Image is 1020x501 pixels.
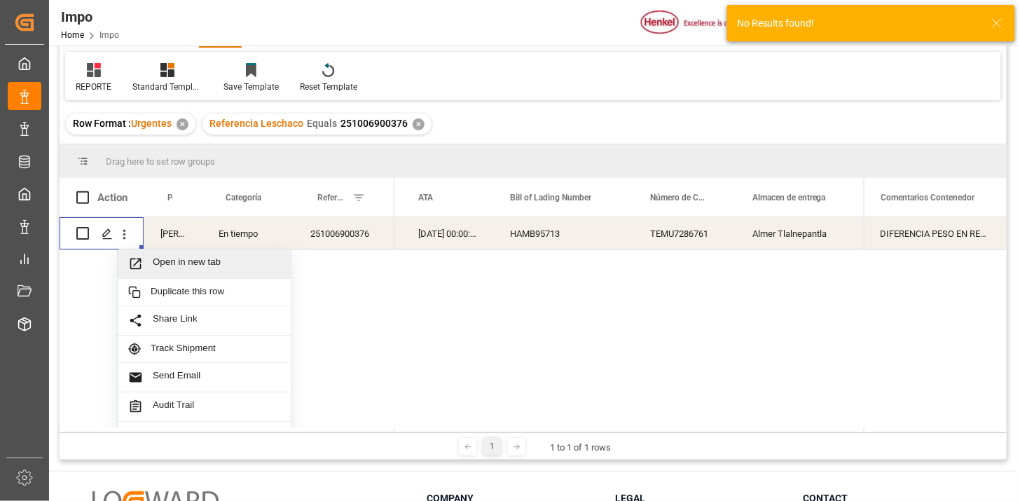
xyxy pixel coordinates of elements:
[106,156,215,167] span: Drag here to set row groups
[226,193,261,203] span: Categoría
[202,217,294,249] div: En tiempo
[317,193,347,203] span: Referencia Leschaco
[550,441,611,455] div: 1 to 1 of 1 rows
[510,193,591,203] span: Bill of Lading Number
[294,217,394,249] div: 251006900376
[641,11,759,35] img: Henkel%20logo.jpg_1689854090.jpg
[177,118,188,130] div: ✕
[223,81,279,93] div: Save Template
[340,118,408,129] span: 251006900376
[413,118,425,130] div: ✕
[493,217,633,249] div: HAMB95713
[144,217,202,249] div: [PERSON_NAME]
[167,193,172,203] span: Persona responsable de seguimiento
[418,193,433,203] span: ATA
[307,118,337,129] span: Equals
[736,217,860,249] div: Almer Tlalnepantla
[60,217,394,250] div: Press SPACE to select this row.
[864,217,1007,249] div: DIFERENCIA PESO EN REVALIDADO Y HBL (BL OK 01.10) | TRASLADO A GOLMEX POR CANTIDAD DE ETIQUETAS
[483,438,501,455] div: 1
[633,217,736,249] div: TEMU7286761
[881,193,975,203] span: Comentarios Contenedor
[864,217,1007,250] div: Press SPACE to select this row.
[73,118,131,129] span: Row Format :
[752,193,826,203] span: Almacen de entrega
[131,118,172,129] span: Urgentes
[97,191,127,204] div: Action
[132,81,202,93] div: Standard Templates
[737,16,978,31] div: No Results found!
[401,217,493,249] div: [DATE] 00:00:00
[76,81,111,93] div: REPORTE
[61,6,119,27] div: Impo
[61,30,84,40] a: Home
[209,118,303,129] span: Referencia Leschaco
[650,193,706,203] span: Número de Contenedor
[300,81,357,93] div: Reset Template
